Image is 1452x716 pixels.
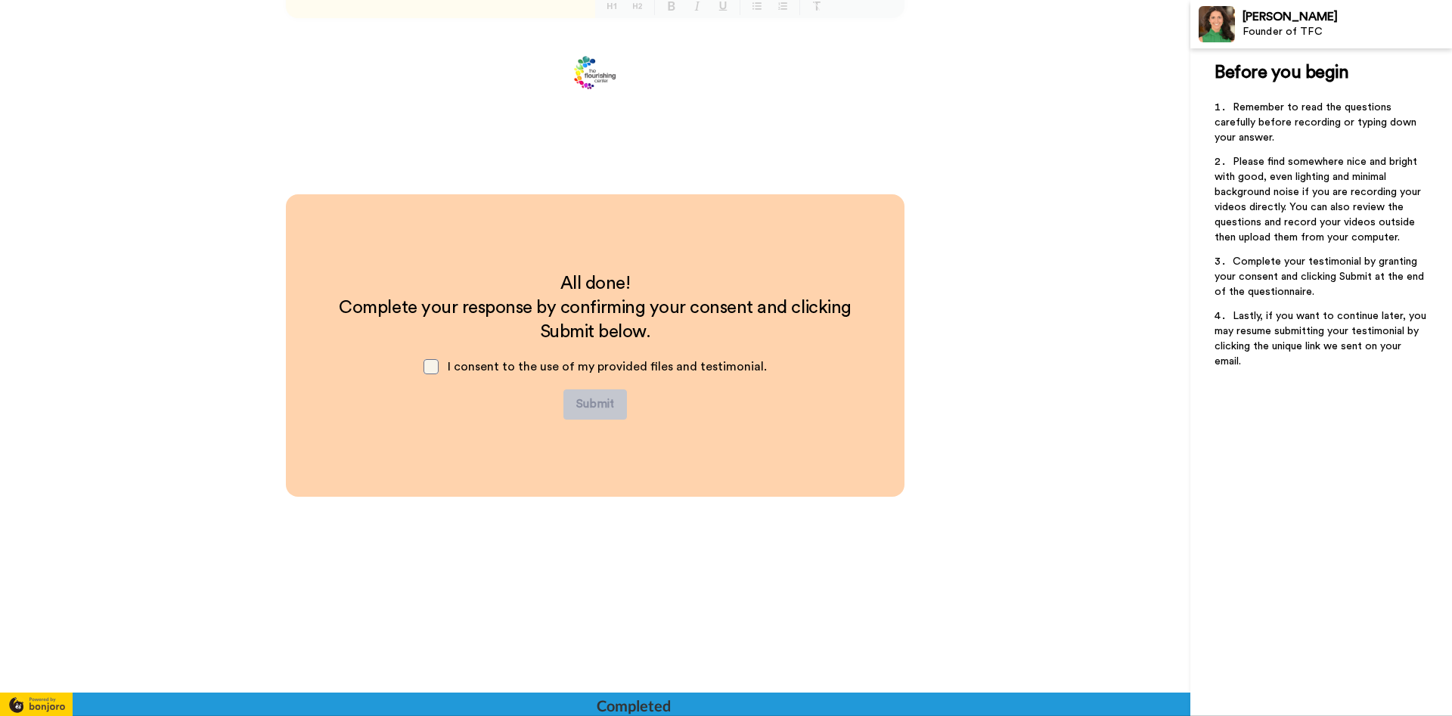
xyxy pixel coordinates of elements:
span: Remember to read the questions carefully before recording or typing down your answer. [1215,102,1419,143]
img: Profile Image [1199,6,1235,42]
span: Before you begin [1215,64,1348,82]
div: Founder of TFC [1243,26,1451,39]
div: Completed [597,695,669,716]
div: [PERSON_NAME] [1243,10,1451,24]
span: Complete your response by confirming your consent and clicking Submit below. [339,299,855,341]
span: Lastly, if you want to continue later, you may resume submitting your testimonial by clicking the... [1215,311,1429,367]
span: I consent to the use of my provided files and testimonial. [448,361,767,373]
button: Submit [563,389,627,420]
span: All done! [560,274,631,293]
span: Complete your testimonial by granting your consent and clicking Submit at the end of the question... [1215,256,1427,297]
span: Please find somewhere nice and bright with good, even lighting and minimal background noise if yo... [1215,157,1424,243]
